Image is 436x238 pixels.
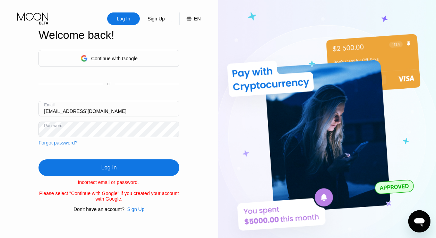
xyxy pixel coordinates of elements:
[101,164,117,171] div: Log In
[39,50,179,67] div: Continue with Google
[147,15,165,22] div: Sign Up
[74,206,125,212] div: Don't have an account?
[107,81,111,86] div: or
[179,12,200,25] div: EN
[127,206,145,212] div: Sign Up
[107,12,140,25] div: Log In
[140,12,172,25] div: Sign Up
[39,140,77,146] div: Forgot password?
[125,206,145,212] div: Sign Up
[39,29,179,42] div: Welcome back!
[408,210,430,232] iframe: Button to launch messaging window
[194,16,200,21] div: EN
[91,56,138,61] div: Continue with Google
[44,103,54,107] div: Email
[39,159,179,176] div: Log In
[116,15,131,22] div: Log In
[44,123,62,128] div: Password
[39,179,179,202] div: Incorrect email or password. Please select "Continue with Google" if you created your account wit...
